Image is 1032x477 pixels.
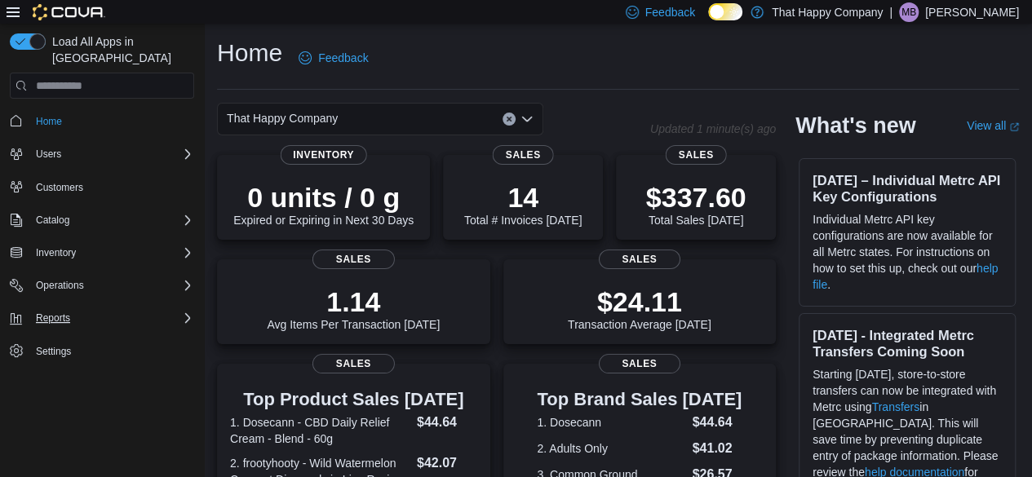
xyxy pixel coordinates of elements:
h1: Home [217,37,282,69]
a: View allExternal link [967,119,1019,132]
dt: 2. Adults Only [537,440,685,457]
p: [PERSON_NAME] [925,2,1019,22]
span: Catalog [36,214,69,227]
span: Sales [312,354,394,373]
span: Load All Apps in [GEOGRAPHIC_DATA] [46,33,194,66]
a: Customers [29,178,90,197]
span: Feedback [645,4,695,20]
h3: Top Product Sales [DATE] [230,390,477,409]
a: Settings [29,342,78,361]
dd: $42.07 [417,453,477,473]
button: Catalog [3,209,201,232]
div: Avg Items Per Transaction [DATE] [267,285,440,331]
nav: Complex example [10,102,194,405]
button: Users [29,144,68,164]
span: Reports [29,308,194,328]
span: That Happy Company [227,108,338,128]
p: 14 [464,181,582,214]
dd: $44.64 [417,413,477,432]
dd: $41.02 [692,439,742,458]
span: Users [29,144,194,164]
div: Transaction Average [DATE] [568,285,711,331]
h3: [DATE] – Individual Metrc API Key Configurations [813,172,1002,205]
div: Total Sales [DATE] [646,181,746,227]
span: Sales [666,145,727,165]
a: Transfers [871,400,919,413]
span: Home [36,115,62,128]
a: Home [29,112,69,131]
button: Inventory [29,243,82,263]
span: Operations [36,279,84,292]
p: Individual Metrc API key configurations are now available for all Metrc states. For instructions ... [813,211,1002,293]
p: | [889,2,892,22]
button: Home [3,108,201,132]
span: Sales [493,145,554,165]
span: Sales [599,250,680,269]
span: Settings [36,345,71,358]
span: Home [29,110,194,130]
div: Mark Borromeo [899,2,919,22]
span: Customers [29,177,194,197]
button: Operations [29,276,91,295]
button: Reports [3,307,201,329]
button: Catalog [29,210,76,230]
h3: [DATE] - Integrated Metrc Transfers Coming Soon [813,327,1002,360]
p: 1.14 [267,285,440,318]
span: Settings [29,341,194,361]
span: Reports [36,311,70,325]
div: Expired or Expiring in Next 30 Days [233,181,414,227]
button: Open list of options [520,113,534,126]
button: Clear input [503,113,516,126]
span: Operations [29,276,194,295]
p: $337.60 [646,181,746,214]
p: That Happy Company [772,2,883,22]
div: Total # Invoices [DATE] [464,181,582,227]
p: Updated 1 minute(s) ago [650,122,776,135]
span: Catalog [29,210,194,230]
span: Inventory [280,145,367,165]
p: $24.11 [568,285,711,318]
button: Inventory [3,241,201,264]
dd: $44.64 [692,413,742,432]
span: Customers [36,181,83,194]
p: 0 units / 0 g [233,181,414,214]
span: Users [36,148,61,161]
button: Settings [3,339,201,363]
img: Cova [33,4,105,20]
svg: External link [1009,122,1019,132]
span: Feedback [318,50,368,66]
h2: What's new [795,113,915,139]
span: Sales [312,250,394,269]
dt: 1. Dosecann [537,414,685,431]
span: Dark Mode [708,20,709,21]
button: Users [3,143,201,166]
span: MB [901,2,916,22]
h3: Top Brand Sales [DATE] [537,390,742,409]
a: Feedback [292,42,374,74]
button: Reports [29,308,77,328]
span: Inventory [29,243,194,263]
button: Customers [3,175,201,199]
span: Inventory [36,246,76,259]
span: Sales [599,354,680,373]
button: Operations [3,274,201,297]
dt: 1. Dosecann - CBD Daily Relief Cream - Blend - 60g [230,414,410,447]
input: Dark Mode [708,3,742,20]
